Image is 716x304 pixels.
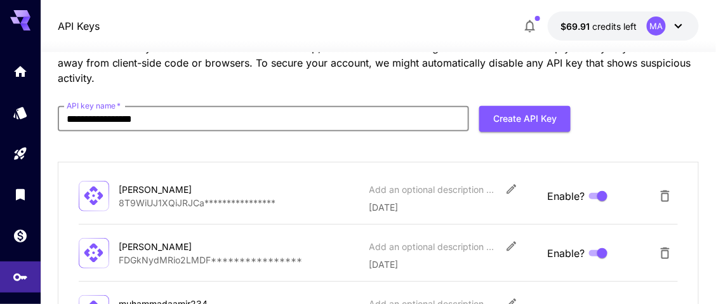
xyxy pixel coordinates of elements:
nav: breadcrumb [58,18,100,34]
span: $69.91 [560,21,592,32]
div: Wallet [13,228,28,244]
button: Edit [500,235,523,258]
div: $69.9097 [560,20,637,33]
div: Add an optional description or comment [369,240,496,253]
button: Delete API Key [653,241,678,266]
button: Edit [500,178,523,201]
div: Library [13,187,28,202]
div: Models [13,105,28,121]
div: [PERSON_NAME] [119,240,246,253]
div: Add an optional description or comment [369,183,496,196]
p: Your secret API keys are listed below. Just a heads-up, we won't show them again after this. Plea... [58,40,699,86]
a: API Keys [58,18,100,34]
p: [DATE] [369,201,538,214]
label: API key name [67,100,121,111]
button: $69.9097MA [548,11,699,41]
p: [DATE] [369,258,538,271]
button: Create API Key [479,106,571,132]
div: [PERSON_NAME] [119,183,246,196]
span: Enable? [547,188,585,204]
button: Delete API Key [653,183,678,209]
span: credits left [592,21,637,32]
div: Playground [13,146,28,162]
div: MA [647,17,666,36]
div: Home [13,63,28,79]
span: Enable? [547,246,585,261]
div: API Keys [13,269,28,285]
